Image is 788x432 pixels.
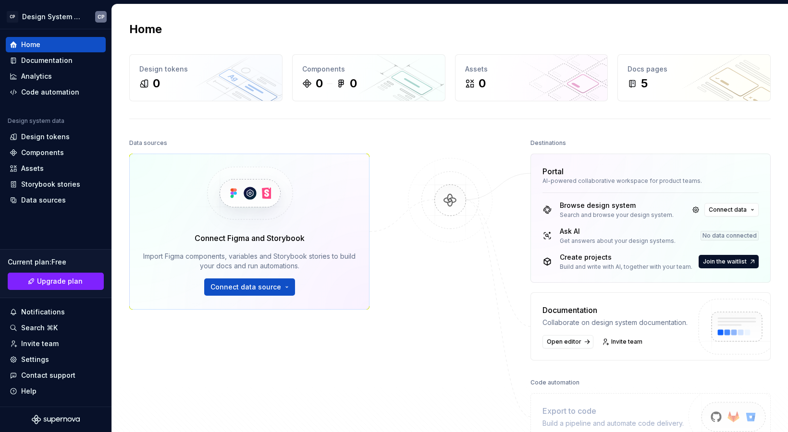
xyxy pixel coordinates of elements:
[628,64,761,74] div: Docs pages
[8,273,104,290] button: Upgrade plan
[6,336,106,351] a: Invite team
[204,278,295,296] button: Connect data source
[2,6,110,27] button: CPDesign System Test v1CP
[21,339,59,348] div: Invite team
[6,368,106,383] button: Contact support
[611,338,642,346] span: Invite team
[21,180,80,189] div: Storybook stories
[129,22,162,37] h2: Home
[560,201,674,210] div: Browse design system
[302,64,435,74] div: Components
[6,177,106,192] a: Storybook stories
[129,54,283,101] a: Design tokens0
[210,282,281,292] span: Connect data source
[22,12,84,22] div: Design System Test v1
[6,192,106,208] a: Data sources
[560,252,692,262] div: Create projects
[542,335,593,348] a: Open editor
[542,177,759,185] div: AI-powered collaborative workspace for product teams.
[21,132,70,142] div: Design tokens
[153,76,160,91] div: 0
[6,84,106,100] a: Code automation
[6,129,106,144] a: Design tokens
[7,11,18,23] div: CP
[139,64,272,74] div: Design tokens
[699,255,759,268] button: Join the waitlist
[98,13,105,21] div: CP
[6,53,106,68] a: Documentation
[32,415,80,424] svg: Supernova Logo
[21,56,73,65] div: Documentation
[21,195,66,205] div: Data sources
[21,386,37,396] div: Help
[21,40,40,49] div: Home
[560,237,676,245] div: Get answers about your design systems.
[542,419,684,428] div: Build a pipeline and automate code delivery.
[703,258,747,265] span: Join the waitlist
[21,323,58,333] div: Search ⌘K
[560,227,676,236] div: Ask AI
[21,307,65,317] div: Notifications
[530,136,566,150] div: Destinations
[701,231,759,240] div: No data connected
[37,276,83,286] span: Upgrade plan
[560,263,692,271] div: Build and write with AI, together with your team.
[465,64,598,74] div: Assets
[455,54,608,101] a: Assets0
[21,148,64,157] div: Components
[547,338,581,346] span: Open editor
[617,54,771,101] a: Docs pages5
[6,384,106,399] button: Help
[143,252,356,271] div: Import Figma components, variables and Storybook stories to build your docs and run automations.
[292,54,445,101] a: Components00
[542,166,564,177] div: Portal
[6,320,106,336] button: Search ⌘K
[195,232,305,244] div: Connect Figma and Storybook
[6,69,106,84] a: Analytics
[6,37,106,52] a: Home
[6,161,106,176] a: Assets
[641,76,648,91] div: 5
[542,304,688,316] div: Documentation
[530,376,579,389] div: Code automation
[8,117,64,125] div: Design system data
[21,164,44,173] div: Assets
[704,203,759,216] button: Connect data
[6,304,106,320] button: Notifications
[21,87,79,97] div: Code automation
[8,257,104,267] div: Current plan : Free
[6,352,106,367] a: Settings
[542,405,684,417] div: Export to code
[560,211,674,219] div: Search and browse your design system.
[542,318,688,327] div: Collaborate on design system documentation.
[479,76,486,91] div: 0
[6,145,106,160] a: Components
[129,136,167,150] div: Data sources
[21,371,75,380] div: Contact support
[350,76,357,91] div: 0
[599,335,647,348] a: Invite team
[21,355,49,364] div: Settings
[709,206,747,214] span: Connect data
[21,72,52,81] div: Analytics
[316,76,323,91] div: 0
